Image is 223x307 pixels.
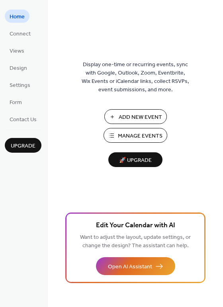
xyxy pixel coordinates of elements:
[5,95,27,108] a: Form
[11,142,35,150] span: Upgrade
[104,128,167,143] button: Manage Events
[5,138,41,153] button: Upgrade
[118,132,162,140] span: Manage Events
[113,155,158,166] span: 🚀 Upgrade
[10,81,30,90] span: Settings
[5,27,35,40] a: Connect
[108,263,152,271] span: Open AI Assistant
[5,78,35,91] a: Settings
[5,112,41,126] a: Contact Us
[96,220,175,231] span: Edit Your Calendar with AI
[119,113,162,122] span: Add New Event
[10,47,24,55] span: Views
[10,30,31,38] span: Connect
[5,44,29,57] a: Views
[80,232,191,251] span: Want to adjust the layout, update settings, or change the design? The assistant can help.
[108,152,162,167] button: 🚀 Upgrade
[82,61,189,94] span: Display one-time or recurring events, sync with Google, Outlook, Zoom, Eventbrite, Wix Events or ...
[5,10,29,23] a: Home
[96,257,175,275] button: Open AI Assistant
[10,13,25,21] span: Home
[10,64,27,73] span: Design
[104,109,167,124] button: Add New Event
[10,116,37,124] span: Contact Us
[10,98,22,107] span: Form
[5,61,32,74] a: Design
